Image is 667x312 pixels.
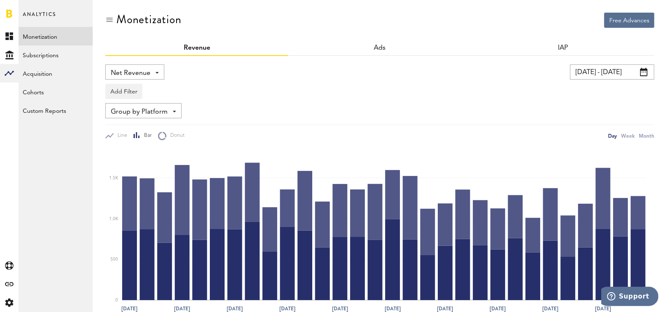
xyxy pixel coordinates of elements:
a: Revenue [184,45,210,51]
a: Acquisition [19,64,93,83]
span: Analytics [23,9,56,27]
span: Bar [140,132,152,139]
text: 0 [115,298,118,302]
span: Line [114,132,127,139]
span: Group by Platform [111,105,168,119]
span: Donut [166,132,185,139]
a: Custom Reports [19,101,93,120]
button: Free Advances [604,13,654,28]
a: Monetization [19,27,93,45]
a: Cohorts [19,83,93,101]
button: Add Filter [105,84,142,99]
text: 500 [110,258,118,262]
a: IAP [558,45,568,51]
div: Month [639,131,654,140]
div: Day [608,131,617,140]
div: Week [621,131,635,140]
span: Net Revenue [111,66,150,80]
text: 1.0K [109,217,118,221]
div: Monetization [116,13,182,26]
iframe: Opens a widget where you can find more information [601,287,659,308]
a: Ads [374,45,386,51]
a: Subscriptions [19,45,93,64]
text: 1.5K [109,176,118,180]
